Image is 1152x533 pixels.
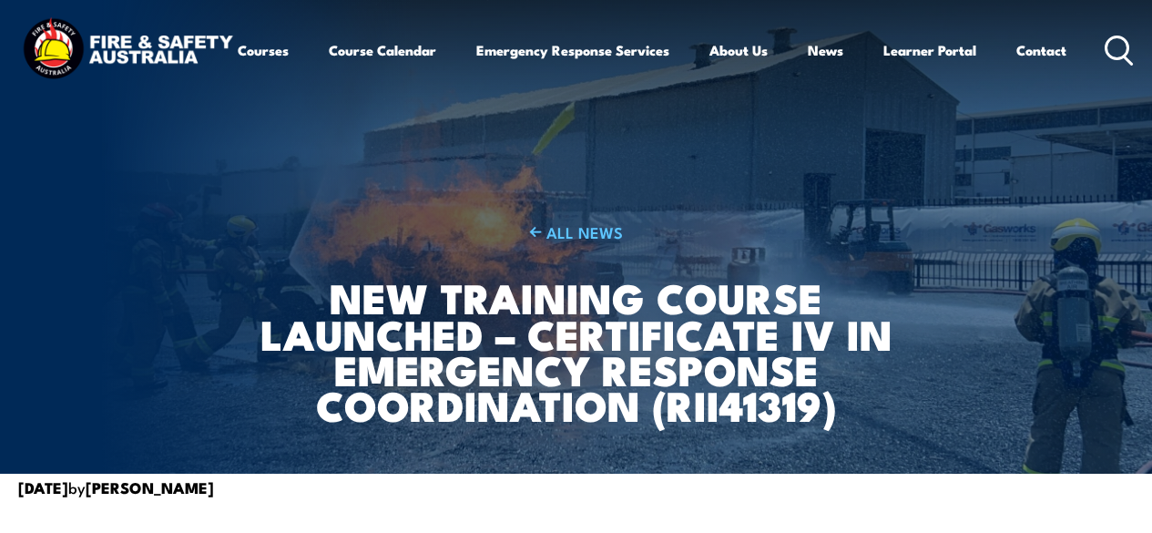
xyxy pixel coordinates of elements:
[808,28,843,72] a: News
[218,221,934,242] a: ALL NEWS
[238,28,289,72] a: Courses
[476,28,669,72] a: Emergency Response Services
[18,476,68,499] strong: [DATE]
[329,28,436,72] a: Course Calendar
[218,279,934,422] h1: New Training Course Launched – Certificate IV in Emergency Response Coordination (RII41319)
[1016,28,1066,72] a: Contact
[18,476,214,498] span: by
[883,28,976,72] a: Learner Portal
[86,476,214,499] strong: [PERSON_NAME]
[709,28,768,72] a: About Us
